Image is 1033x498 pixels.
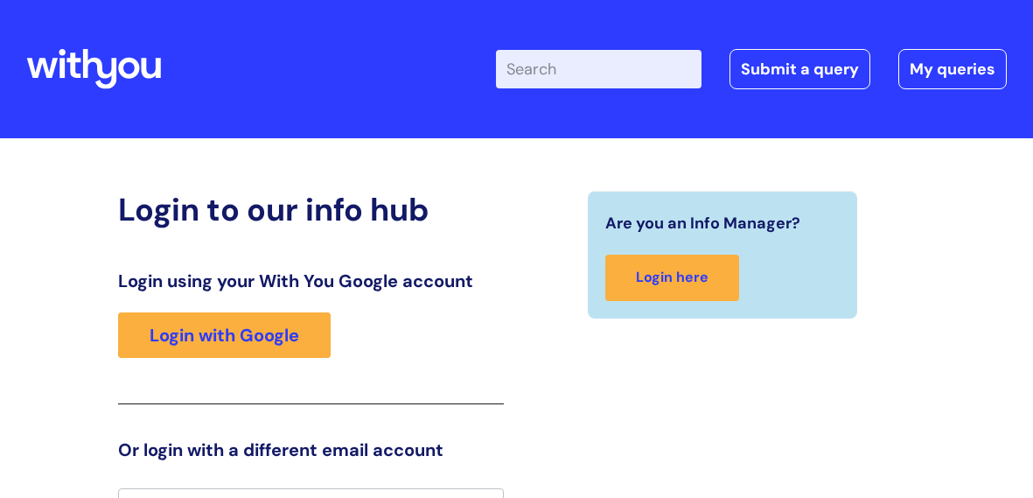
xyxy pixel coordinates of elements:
h2: Login to our info hub [118,191,504,228]
input: Search [496,50,701,88]
a: Submit a query [729,49,870,89]
a: Login here [605,255,739,301]
h3: Login using your With You Google account [118,270,504,291]
span: Are you an Info Manager? [605,209,800,237]
a: My queries [898,49,1007,89]
a: Login with Google [118,312,331,358]
h3: Or login with a different email account [118,439,504,460]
